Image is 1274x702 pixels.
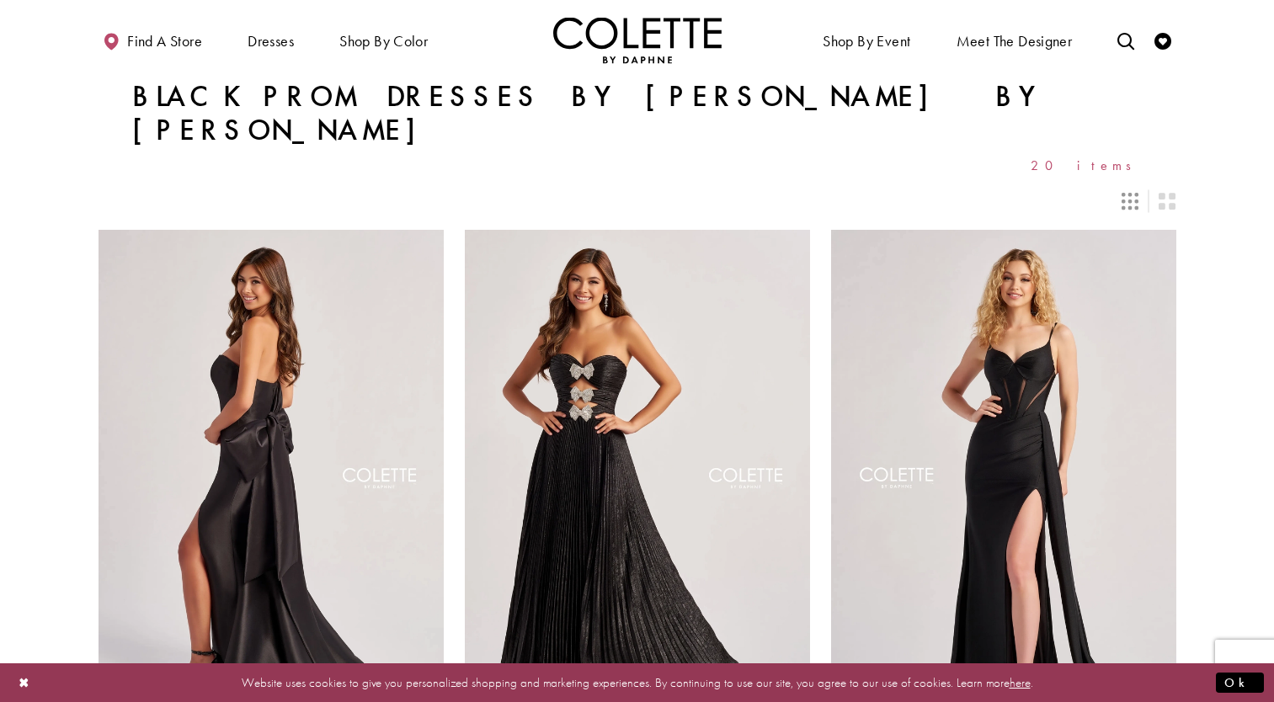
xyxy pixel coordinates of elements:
[1113,17,1138,63] a: Toggle search
[1122,193,1138,210] span: Switch layout to 3 columns
[1010,673,1031,690] a: here
[99,17,206,63] a: Find a store
[818,17,914,63] span: Shop By Event
[243,17,298,63] span: Dresses
[88,183,1186,220] div: Layout Controls
[10,667,39,697] button: Close Dialog
[1031,158,1143,173] span: 20 items
[1159,193,1175,210] span: Switch layout to 2 columns
[132,80,1143,147] h1: Black Prom Dresses by [PERSON_NAME] by [PERSON_NAME]
[553,17,722,63] img: Colette by Daphne
[127,33,202,50] span: Find a store
[553,17,722,63] a: Visit Home Page
[952,17,1077,63] a: Meet the designer
[1150,17,1175,63] a: Check Wishlist
[335,17,432,63] span: Shop by color
[339,33,428,50] span: Shop by color
[121,671,1153,694] p: Website uses cookies to give you personalized shopping and marketing experiences. By continuing t...
[823,33,910,50] span: Shop By Event
[1216,672,1264,693] button: Submit Dialog
[248,33,294,50] span: Dresses
[957,33,1073,50] span: Meet the designer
